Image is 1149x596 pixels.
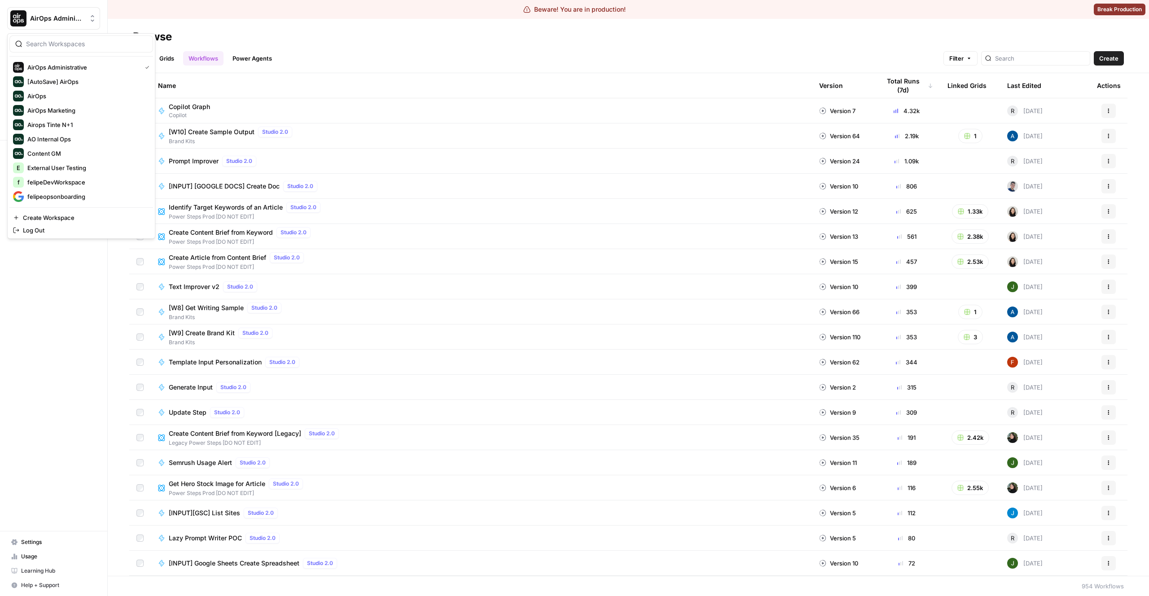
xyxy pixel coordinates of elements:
a: [INPUT] Google Sheets Create SpreadsheetStudio 2.0 [158,558,805,569]
span: Power Steps Prod [DO NOT EDIT] [169,263,307,271]
div: [DATE] [1007,382,1043,393]
img: he81ibor8lsei4p3qvg4ugbvimgp [1007,131,1018,141]
div: [DATE] [1007,206,1043,217]
span: Power Steps Prod [DO NOT EDIT] [169,238,314,246]
span: Studio 2.0 [273,480,299,488]
a: Create Article from Content BriefStudio 2.0Power Steps Prod [DO NOT EDIT] [158,252,805,271]
button: 2.55k [952,481,989,495]
span: Studio 2.0 [287,182,313,190]
input: Search Workspaces [26,39,147,48]
div: Version 62 [819,358,860,367]
div: Version 12 [819,207,858,216]
span: External User Testing [27,163,146,172]
div: [DATE] [1007,432,1043,443]
div: Browse [133,30,172,44]
div: [DATE] [1007,482,1043,493]
span: AirOps Administrative [30,14,84,23]
a: Get Hero Stock Image for ArticleStudio 2.0Power Steps Prod [DO NOT EDIT] [158,478,805,497]
div: [DATE] [1007,558,1043,569]
span: Text Improver v2 [169,282,219,291]
span: Studio 2.0 [290,203,316,211]
div: 561 [880,232,933,241]
span: [AutoSave] AirOps [27,77,146,86]
span: Get Hero Stock Image for Article [169,479,265,488]
span: Studio 2.0 [240,459,266,467]
div: Linked Grids [947,73,987,98]
span: [INPUT] [GOOGLE DOCS] Create Doc [169,182,280,191]
span: Studio 2.0 [262,128,288,136]
span: R [1011,534,1014,543]
button: 3 [958,330,983,344]
a: Create Content Brief from Keyword [Legacy]Studio 2.0Legacy Power Steps [DO NOT EDIT] [158,428,805,447]
a: Create Content Brief from KeywordStudio 2.0Power Steps Prod [DO NOT EDIT] [158,227,805,246]
a: Prompt ImproverStudio 2.0 [158,156,805,167]
a: Generate InputStudio 2.0 [158,382,805,393]
span: AO Internal Ops [27,135,146,144]
img: 5v0yozua856dyxnw4lpcp45mgmzh [1007,558,1018,569]
span: AirOps [27,92,146,101]
div: 116 [880,483,933,492]
div: [DATE] [1007,256,1043,267]
div: Version 64 [819,131,860,140]
div: Version 66 [819,307,860,316]
div: [DATE] [1007,181,1043,192]
button: Create [1094,51,1124,66]
div: Name [158,73,805,98]
span: R [1011,383,1014,392]
span: R [1011,408,1014,417]
span: Lazy Prompt Writer POC [169,534,242,543]
div: 353 [880,307,933,316]
div: [DATE] [1007,231,1043,242]
div: Total Runs (7d) [880,73,933,98]
span: Studio 2.0 [242,329,268,337]
span: Studio 2.0 [250,534,276,542]
img: t5ef5oef8zpw1w4g2xghobes91mw [1007,231,1018,242]
button: 2.42k [952,430,989,445]
span: Brand Kits [169,137,296,145]
button: 2.53k [952,254,989,269]
img: AirOps Administrative Logo [10,10,26,26]
span: [INPUT] Google Sheets Create Spreadsheet [169,559,299,568]
a: Copilot GraphCopilot [158,102,805,119]
img: 5v0yozua856dyxnw4lpcp45mgmzh [1007,457,1018,468]
span: Filter [949,54,964,63]
div: 1.09k [880,157,933,166]
span: E [17,163,20,172]
div: 806 [880,182,933,191]
a: Log Out [9,224,153,237]
div: Version 2 [819,383,856,392]
img: t5ef5oef8zpw1w4g2xghobes91mw [1007,206,1018,217]
div: [DATE] [1007,156,1043,167]
span: felipeopsonboarding [27,192,146,201]
span: Studio 2.0 [309,429,335,438]
span: AirOps Administrative [27,63,138,72]
div: 112 [880,508,933,517]
a: [W10] Create Sample OutputStudio 2.0Brand Kits [158,127,805,145]
span: Break Production [1097,5,1142,13]
span: f [18,178,20,187]
div: 625 [880,207,933,216]
span: Power Steps Prod [DO NOT EDIT] [169,489,307,497]
div: Beware! You are in production! [523,5,626,14]
div: 4.32k [880,106,933,115]
div: Version 5 [819,508,856,517]
span: R [1011,106,1014,115]
img: 5v0yozua856dyxnw4lpcp45mgmzh [1007,281,1018,292]
div: 189 [880,458,933,467]
img: eb87mzrctu27fwbhe3s7kmyh4m12 [1007,508,1018,518]
div: Version 10 [819,282,858,291]
div: 353 [880,333,933,342]
div: 457 [880,257,933,266]
button: 1 [958,305,982,319]
a: Text Improver v2Studio 2.0 [158,281,805,292]
span: Update Step [169,408,206,417]
div: Actions [1097,73,1121,98]
img: AirOps Logo [13,91,24,101]
div: Version 110 [819,333,860,342]
div: 315 [880,383,933,392]
span: Settings [21,538,96,546]
div: [DATE] [1007,307,1043,317]
button: 1.33k [952,204,988,219]
img: oskm0cmuhabjb8ex6014qupaj5sj [1007,181,1018,192]
div: Workspace: AirOps Administrative [7,33,155,239]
